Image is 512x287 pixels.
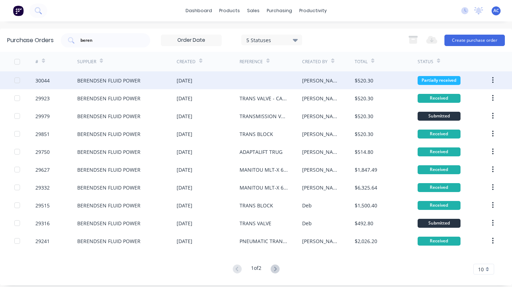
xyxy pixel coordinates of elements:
[35,202,50,209] div: 29515
[355,237,377,245] div: $2,026.20
[35,77,50,84] div: 30044
[263,5,296,16] div: purchasing
[243,5,263,16] div: sales
[418,59,433,65] div: Status
[77,130,141,138] div: BERENDSEN FLUID POWER
[355,77,373,84] div: $520.30
[35,184,50,191] div: 29332
[240,166,288,173] div: MANITOU MLT-X 625 H TILT CYLINDER STOP TUBE - AMBER FURY
[177,237,192,245] div: [DATE]
[302,220,312,227] div: Deb
[355,130,373,138] div: $520.30
[240,130,273,138] div: TRANS BLOCK
[177,202,192,209] div: [DATE]
[77,202,141,209] div: BERENDSEN FLUID POWER
[77,220,141,227] div: BERENDSEN FLUID POWER
[77,112,141,120] div: BERENDSEN FLUID POWER
[177,184,192,191] div: [DATE]
[216,5,243,16] div: products
[302,237,340,245] div: [PERSON_NAME]
[77,166,141,173] div: BERENDSEN FLUID POWER
[418,237,461,246] div: Received
[355,166,377,173] div: $1,847.49
[251,264,261,275] div: 1 of 2
[302,59,328,65] div: Created By
[418,147,461,156] div: Received
[302,77,340,84] div: [PERSON_NAME]
[77,77,141,84] div: BERENDSEN FLUID POWER
[355,220,373,227] div: $492.80
[77,148,141,156] div: BERENDSEN FLUID POWER
[77,95,141,102] div: BERENDSEN FLUID POWER
[177,130,192,138] div: [DATE]
[302,95,340,102] div: [PERSON_NAME]
[35,166,50,173] div: 29627
[177,220,192,227] div: [DATE]
[77,237,141,245] div: BERENDSEN FLUID POWER
[493,7,499,14] span: AC
[177,77,192,84] div: [DATE]
[77,184,141,191] div: BERENDSEN FLUID POWER
[240,148,282,156] div: ADAPTALIFT TRUG
[13,5,24,16] img: Factory
[177,148,192,156] div: [DATE]
[35,130,50,138] div: 29851
[444,35,505,46] button: Create purchase order
[182,5,216,16] a: dashboard
[35,95,50,102] div: 29923
[296,5,330,16] div: productivity
[177,95,192,102] div: [DATE]
[35,148,50,156] div: 29750
[177,112,192,120] div: [DATE]
[355,95,373,102] div: $520.30
[302,184,340,191] div: [PERSON_NAME]
[355,184,377,191] div: $6,325.64
[177,166,192,173] div: [DATE]
[418,165,461,174] div: Received
[161,35,221,46] input: Order Date
[355,202,377,209] div: $1,500.40
[302,202,312,209] div: Deb
[35,237,50,245] div: 29241
[418,94,461,103] div: Received
[302,148,340,156] div: [PERSON_NAME]
[35,112,50,120] div: 29979
[240,184,288,191] div: MANITOU MLT-X 625 H TILT CYLINDER STOP TUBE x 6 - [PERSON_NAME]
[240,237,288,245] div: PNEUMATIC TRANSMISSION VALVES
[240,202,273,209] div: TRANS BLOCK
[246,36,297,44] div: 5 Statuses
[35,220,50,227] div: 29316
[418,130,461,139] div: Received
[80,37,139,44] input: Search purchase orders...
[177,59,196,65] div: Created
[240,220,271,227] div: TRANS VALVE
[355,148,373,156] div: $514.80
[240,59,263,65] div: Reference
[418,201,461,210] div: Received
[240,112,288,120] div: TRANSMISSION VALVE
[7,36,54,45] div: Purchase Orders
[418,112,461,121] div: Submitted
[302,130,340,138] div: [PERSON_NAME]
[418,76,461,85] div: Partially received
[302,112,340,120] div: [PERSON_NAME]
[77,59,96,65] div: Supplier
[478,266,484,273] span: 10
[418,219,461,228] div: Submitted
[355,59,368,65] div: Total
[240,95,288,102] div: TRANS VALVE - CAT DP25
[418,183,461,192] div: Received
[355,112,373,120] div: $520.30
[35,59,38,65] div: #
[302,166,340,173] div: [PERSON_NAME]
